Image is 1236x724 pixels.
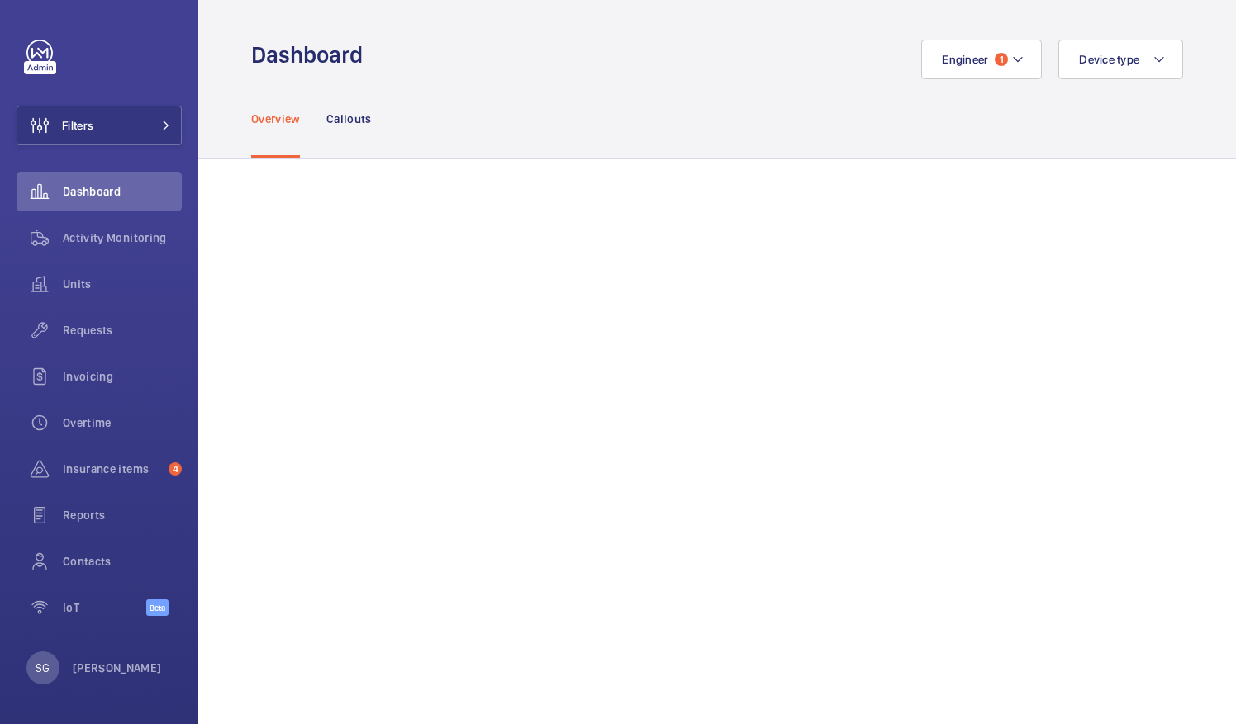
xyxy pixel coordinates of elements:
[146,599,169,616] span: Beta
[251,111,300,127] p: Overview
[62,117,93,134] span: Filters
[1058,40,1183,79] button: Device type
[1079,53,1139,66] span: Device type
[63,230,182,246] span: Activity Monitoring
[326,111,372,127] p: Callouts
[63,414,182,431] span: Overtime
[63,276,182,292] span: Units
[63,183,182,200] span: Dashboard
[73,660,162,676] p: [PERSON_NAME]
[63,507,182,523] span: Reports
[17,106,182,145] button: Filters
[36,660,50,676] p: SG
[942,53,988,66] span: Engineer
[921,40,1042,79] button: Engineer1
[169,462,182,476] span: 4
[63,553,182,570] span: Contacts
[63,368,182,385] span: Invoicing
[995,53,1008,66] span: 1
[63,599,146,616] span: IoT
[251,40,373,70] h1: Dashboard
[63,461,162,477] span: Insurance items
[63,322,182,338] span: Requests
